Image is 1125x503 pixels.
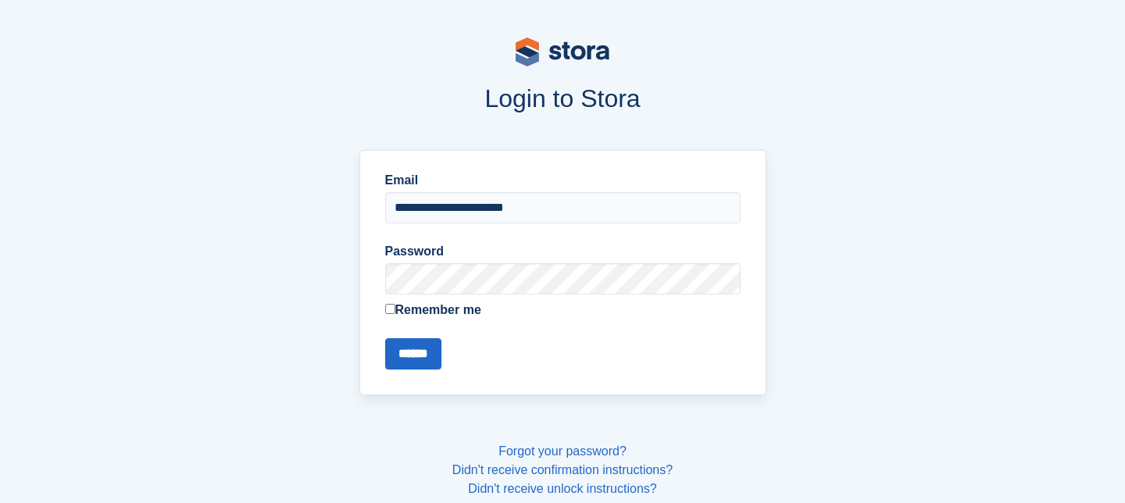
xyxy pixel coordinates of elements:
a: Didn't receive unlock instructions? [468,482,656,495]
input: Remember me [385,304,395,314]
a: Forgot your password? [498,444,627,458]
img: stora-logo-53a41332b3708ae10de48c4981b4e9114cc0af31d8433b30ea865607fb682f29.svg [516,37,609,66]
h1: Login to Stora [61,84,1064,112]
a: Didn't receive confirmation instructions? [452,463,673,476]
label: Email [385,171,741,190]
label: Password [385,242,741,261]
label: Remember me [385,301,741,319]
